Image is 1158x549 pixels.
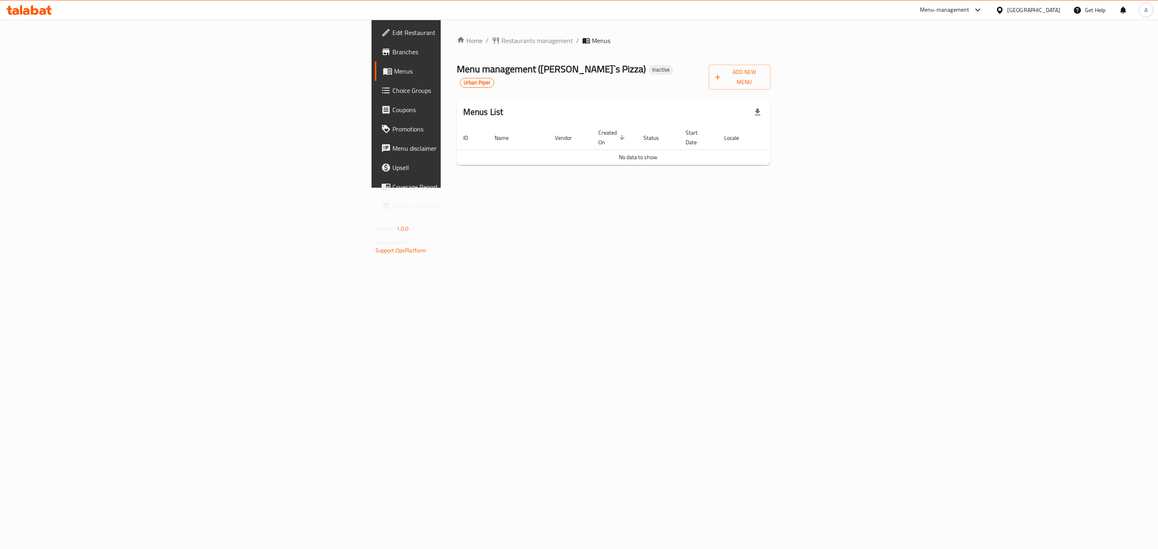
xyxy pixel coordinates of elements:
span: Inactive [649,66,673,73]
span: Branches [392,47,558,57]
span: Version: [376,223,395,234]
span: Promotions [392,124,558,134]
a: Menus [375,61,565,81]
span: Upsell [392,163,558,172]
span: Name [495,133,519,143]
div: Export file [748,102,767,122]
span: Menu disclaimer [392,143,558,153]
h2: Menus List [463,106,503,118]
span: No data to show [619,152,657,162]
span: Locale [724,133,749,143]
a: Coupons [375,100,565,119]
a: Menu disclaimer [375,139,565,158]
span: 1.0.0 [396,223,409,234]
span: Coupons [392,105,558,115]
span: A [1144,6,1148,14]
span: Choice Groups [392,86,558,95]
span: Menus [394,66,558,76]
table: enhanced table [457,125,819,165]
nav: breadcrumb [457,36,771,45]
li: / [576,36,579,45]
div: Menu-management [920,5,969,15]
span: Menu management ( [PERSON_NAME]`s Pizza ) [457,60,646,78]
span: ID [463,133,478,143]
div: Inactive [649,65,673,75]
span: Vendor [555,133,582,143]
span: Created On [598,128,627,147]
span: Add New Menu [715,67,764,87]
span: Grocery Checklist [392,201,558,211]
a: Grocery Checklist [375,197,565,216]
a: Promotions [375,119,565,139]
button: Add New Menu [709,65,771,90]
a: Branches [375,42,565,61]
span: Menus [592,36,610,45]
a: Upsell [375,158,565,177]
a: Support.OpsPlatform [376,245,427,256]
span: Coverage Report [392,182,558,192]
a: Edit Restaurant [375,23,565,42]
th: Actions [759,125,819,150]
div: [GEOGRAPHIC_DATA] [1007,6,1060,14]
span: Get support on: [376,237,413,248]
span: Start Date [686,128,708,147]
span: Edit Restaurant [392,28,558,37]
span: Status [643,133,669,143]
a: Choice Groups [375,81,565,100]
a: Coverage Report [375,177,565,197]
